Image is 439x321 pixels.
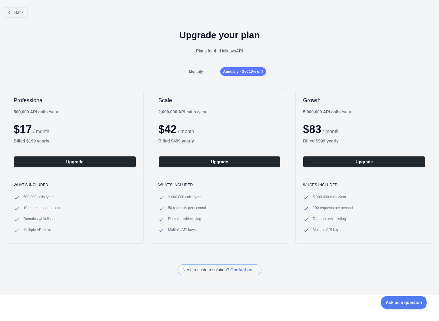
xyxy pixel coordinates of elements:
b: 5,000,000 API calls [303,109,341,114]
iframe: Toggle Customer Support [381,296,427,309]
div: / year [158,109,207,115]
span: $ 42 [158,123,177,135]
span: $ 83 [303,123,321,135]
h2: Scale [158,97,281,104]
h2: Growth [303,97,425,104]
div: / year [303,109,351,115]
b: 2,000,000 API calls [158,109,196,114]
